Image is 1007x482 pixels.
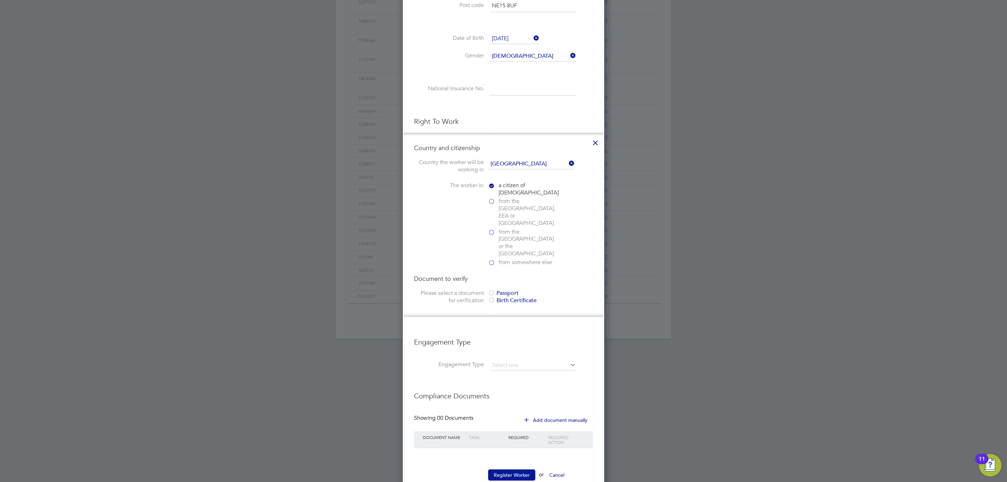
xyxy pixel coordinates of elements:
[488,159,574,169] input: Search for...
[414,361,484,368] label: Engagement Type
[519,414,593,426] button: Add document manually
[467,431,507,443] div: Tags
[414,414,475,422] div: Showing
[414,182,484,189] label: The worker is:
[421,431,467,443] div: Document Name
[414,290,484,304] label: Please select a document for verification
[414,331,593,347] h3: Engagement Type
[414,2,484,9] label: Post code
[414,275,593,283] h4: Document to verify
[414,85,484,92] label: National Insurance No.
[414,35,484,42] label: Date of Birth
[414,52,484,59] label: Gender
[544,469,570,481] button: Cancel
[490,361,576,370] input: Select one
[490,51,576,62] input: Select one
[499,198,558,227] span: from the [GEOGRAPHIC_DATA], EEA or [GEOGRAPHIC_DATA]
[547,431,586,448] div: Required Action
[414,384,593,401] h3: Compliance Documents
[414,144,593,152] h4: Country and citizenship
[499,182,559,197] span: a citizen of [DEMOGRAPHIC_DATA]
[488,290,593,297] div: Passport
[488,297,593,304] div: Birth Certificate
[979,454,1001,476] button: Open Resource Center, 11 new notifications
[499,259,552,266] span: from somewhere else
[414,117,593,126] h3: Right To Work
[499,228,558,257] span: from the [GEOGRAPHIC_DATA] or the [GEOGRAPHIC_DATA]
[488,469,535,481] button: Register Worker
[414,159,484,173] label: Country the worker will be working in
[979,459,985,468] div: 11
[507,431,546,443] div: Required
[437,414,473,421] span: 00 Documents
[490,34,539,44] input: Select one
